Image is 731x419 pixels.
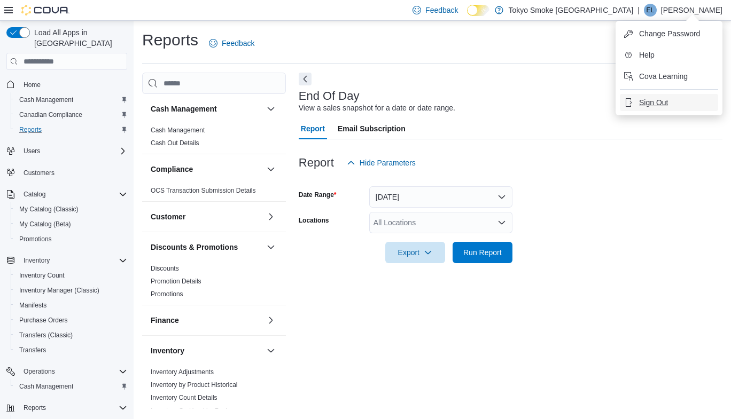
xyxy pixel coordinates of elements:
span: Inventory [19,254,127,267]
a: Discounts [151,265,179,272]
span: Promotions [15,233,127,246]
a: My Catalog (Classic) [15,203,83,216]
button: Compliance [151,164,262,175]
span: Home [19,77,127,91]
button: Sign Out [620,94,718,111]
button: My Catalog (Beta) [11,217,131,232]
button: Purchase Orders [11,313,131,328]
div: Discounts & Promotions [142,262,286,305]
button: Discounts & Promotions [265,241,277,254]
p: | [637,4,640,17]
img: Cova [21,5,69,15]
button: Customer [265,210,277,223]
span: EL [647,4,655,17]
a: Cash Management [15,380,77,393]
button: Reports [11,122,131,137]
p: [PERSON_NAME] [661,4,722,17]
button: Run Report [453,242,512,263]
span: Cova Learning [639,71,688,82]
h3: Discounts & Promotions [151,242,238,252]
span: Users [24,147,40,155]
button: Cova Learning [620,68,718,85]
button: Cash Management [265,102,277,115]
span: Transfers (Classic) [15,329,127,342]
button: Inventory [151,345,262,356]
span: Purchase Orders [19,316,68,325]
a: Inventory Manager (Classic) [15,284,104,297]
span: Inventory [24,256,50,265]
button: Home [2,76,131,92]
a: Inventory Count Details [151,394,217,401]
h3: Customer [151,211,185,222]
a: OCS Transaction Submission Details [151,187,256,194]
span: Promotion Details [151,277,201,286]
span: Change Password [639,28,700,39]
button: Cash Management [11,92,131,107]
label: Date Range [299,191,337,199]
button: Compliance [265,163,277,176]
button: Inventory Count [11,268,131,283]
h3: Finance [151,315,179,326]
button: Inventory Manager (Classic) [11,283,131,298]
button: Users [19,145,44,157]
button: Export [385,242,445,263]
a: Purchase Orders [15,314,72,327]
input: Dark Mode [467,5,489,16]
span: Email Subscription [338,118,406,139]
span: Promotions [151,290,183,298]
h3: Cash Management [151,104,217,114]
a: Cash Management [15,93,77,106]
button: My Catalog (Classic) [11,202,131,217]
span: Customers [19,166,127,179]
a: Inventory On Hand by Package [151,407,240,414]
button: Transfers [11,343,131,358]
div: Compliance [142,184,286,201]
span: Help [639,50,655,60]
span: Purchase Orders [15,314,127,327]
button: Transfers (Classic) [11,328,131,343]
div: Cash Management [142,124,286,154]
div: Emily Latta [644,4,657,17]
a: Transfers [15,344,50,357]
span: Cash Management [19,382,73,391]
button: Users [2,144,131,159]
span: Catalog [19,188,127,201]
span: Sign Out [639,97,668,108]
span: Cash Management [15,93,127,106]
span: Canadian Compliance [15,108,127,121]
a: Customers [19,167,59,179]
span: Manifests [19,301,46,310]
span: My Catalog (Beta) [19,220,71,228]
span: Manifests [15,299,127,312]
div: View a sales snapshot for a date or date range. [299,102,455,114]
a: Canadian Compliance [15,108,87,121]
span: Cash Out Details [151,139,199,147]
span: Reports [19,125,42,134]
button: Reports [2,400,131,415]
span: Cash Management [151,126,205,135]
h1: Reports [142,29,198,51]
span: Reports [24,404,46,412]
button: Customer [151,211,262,222]
button: Inventory [2,253,131,268]
span: Inventory Manager (Classic) [19,286,99,295]
a: Feedback [205,33,259,54]
span: Reports [15,123,127,136]
span: Customers [24,169,55,177]
span: My Catalog (Classic) [15,203,127,216]
a: My Catalog (Beta) [15,218,75,231]
span: Transfers [19,346,46,354]
span: Report [301,118,325,139]
a: Manifests [15,299,51,312]
button: Customers [2,165,131,180]
label: Locations [299,216,329,225]
span: Transfers (Classic) [19,331,73,339]
span: Hide Parameters [360,157,416,168]
h3: Inventory [151,345,184,356]
button: Catalog [19,188,50,201]
button: Canadian Compliance [11,107,131,122]
span: Inventory On Hand by Package [151,406,240,415]
button: Manifests [11,298,131,313]
span: Inventory Count [19,271,65,280]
